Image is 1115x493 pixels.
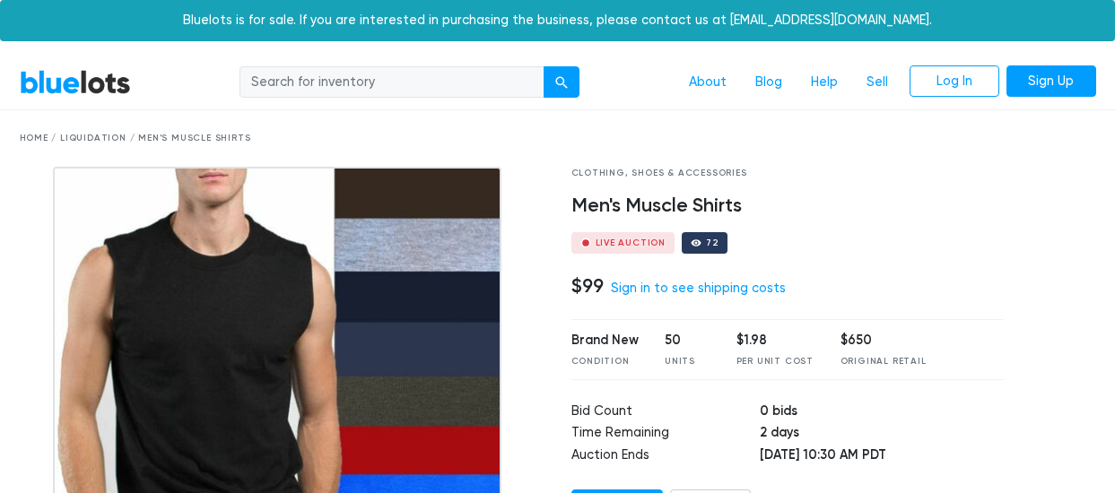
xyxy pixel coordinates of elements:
[20,69,131,95] a: BlueLots
[665,355,710,368] div: Units
[706,238,719,247] div: 72
[571,195,1005,218] h4: Men's Muscle Shirts
[240,66,544,99] input: Search for inventory
[736,331,814,350] div: $1.98
[665,331,710,350] div: 50
[571,274,604,298] h4: $99
[741,65,797,99] a: Blog
[760,423,1004,445] td: 2 days
[571,445,760,468] td: Auction Ends
[571,331,639,350] div: Brand New
[571,167,1005,180] div: Clothing, Shoes & Accessories
[675,65,741,99] a: About
[852,65,902,99] a: Sell
[571,402,760,424] td: Bid Count
[1006,65,1096,98] a: Sign Up
[760,445,1004,468] td: [DATE] 10:30 AM PDT
[20,132,1096,145] div: Home / Liquidation / Men's Muscle Shirts
[736,355,814,368] div: Per Unit Cost
[841,331,927,350] div: $650
[797,65,852,99] a: Help
[760,402,1004,424] td: 0 bids
[910,65,999,98] a: Log In
[571,423,760,445] td: Time Remaining
[571,355,639,368] div: Condition
[841,355,927,368] div: Original Retail
[611,281,786,296] a: Sign in to see shipping costs
[596,238,666,247] div: Live Auction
